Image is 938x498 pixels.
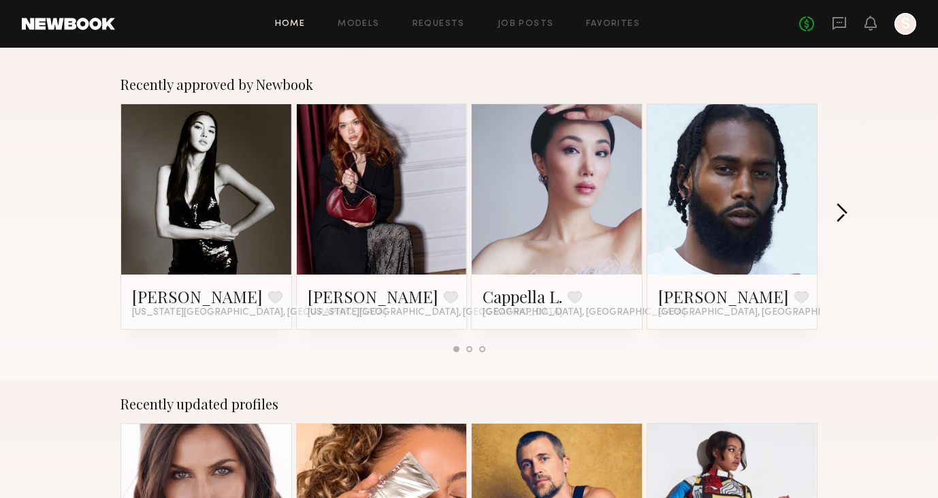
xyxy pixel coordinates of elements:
[275,20,306,29] a: Home
[498,20,554,29] a: Job Posts
[483,285,562,307] a: Cappella L.
[586,20,640,29] a: Favorites
[483,307,685,318] span: [GEOGRAPHIC_DATA], [GEOGRAPHIC_DATA]
[120,396,818,412] div: Recently updated profiles
[894,13,916,35] a: S
[658,307,861,318] span: [GEOGRAPHIC_DATA], [GEOGRAPHIC_DATA]
[413,20,465,29] a: Requests
[120,76,818,93] div: Recently approved by Newbook
[132,285,263,307] a: [PERSON_NAME]
[308,307,562,318] span: [US_STATE][GEOGRAPHIC_DATA], [GEOGRAPHIC_DATA]
[308,285,438,307] a: [PERSON_NAME]
[658,285,789,307] a: [PERSON_NAME]
[338,20,379,29] a: Models
[132,307,387,318] span: [US_STATE][GEOGRAPHIC_DATA], [GEOGRAPHIC_DATA]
